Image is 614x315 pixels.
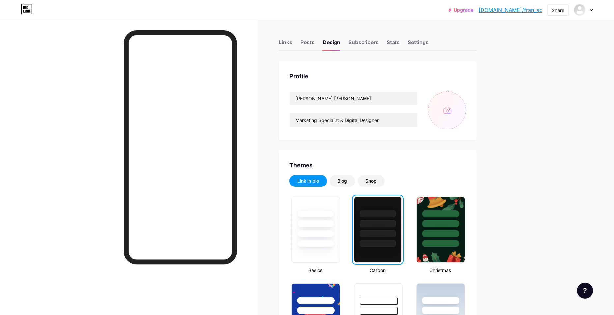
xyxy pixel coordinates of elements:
[290,113,417,127] input: Bio
[279,38,292,50] div: Links
[552,7,564,14] div: Share
[348,38,379,50] div: Subscribers
[323,38,340,50] div: Design
[297,178,319,184] div: Link in bio
[352,267,404,273] div: Carbon
[337,178,347,184] div: Blog
[479,6,542,14] a: [DOMAIN_NAME]/fran_ac
[414,267,466,273] div: Christmas
[387,38,400,50] div: Stats
[573,4,586,16] img: fran___ac
[365,178,377,184] div: Shop
[289,161,466,170] div: Themes
[289,267,341,273] div: Basics
[408,38,429,50] div: Settings
[290,92,417,105] input: Name
[300,38,315,50] div: Posts
[448,7,473,13] a: Upgrade
[289,72,466,81] div: Profile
